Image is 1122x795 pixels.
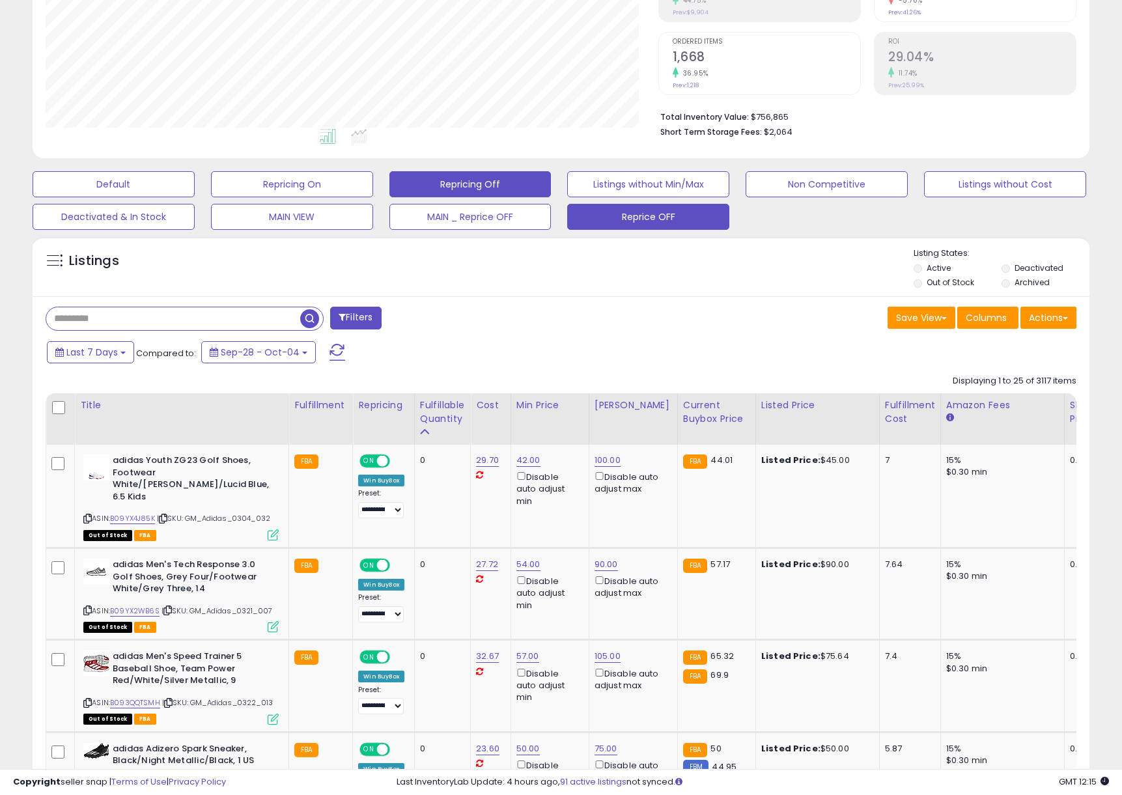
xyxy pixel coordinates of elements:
label: Deactivated [1015,262,1063,273]
div: 15% [946,454,1054,466]
span: All listings that are currently out of stock and unavailable for purchase on Amazon [83,714,132,725]
div: 0 [420,454,460,466]
img: 51lVqIEDKqL._SL40_.jpg [83,650,109,676]
button: Listings without Min/Max [567,171,729,197]
div: Disable auto adjust max [595,469,667,495]
button: Non Competitive [746,171,908,197]
button: Sep-28 - Oct-04 [201,341,316,363]
div: Ship Price [1070,398,1096,426]
b: adidas Men's Tech Response 3.0 Golf Shoes, Grey Four/Footwear White/Grey Three, 14 [113,559,271,598]
small: FBA [683,559,707,573]
span: Last 7 Days [66,346,118,359]
div: 0.00 [1070,743,1091,755]
span: Columns [966,311,1007,324]
span: 65.32 [710,650,734,662]
a: 27.72 [476,558,498,571]
small: Prev: 41.26% [888,8,921,16]
div: 0.00 [1070,559,1091,570]
div: Current Buybox Price [683,398,750,426]
div: Win BuyBox [358,579,404,591]
span: $2,064 [764,126,792,138]
button: Repricing Off [389,171,552,197]
small: 11.74% [894,68,918,78]
div: 15% [946,650,1054,662]
a: 32.67 [476,650,499,663]
small: Prev: 25.99% [888,81,924,89]
small: FBA [683,454,707,469]
b: adidas Men's Speed Trainer 5 Baseball Shoe, Team Power Red/White/Silver Metallic, 9 [113,650,271,690]
span: ON [361,456,377,467]
span: 57.17 [710,558,730,570]
span: 50 [710,742,721,755]
div: 0 [420,650,460,662]
a: Terms of Use [111,775,167,788]
button: Columns [957,307,1018,329]
span: ROI [888,38,1076,46]
div: 0.00 [1070,650,1091,662]
h5: Listings [69,252,119,270]
a: 42.00 [516,454,540,467]
div: Win BuyBox [358,475,404,486]
span: OFF [388,560,409,571]
button: Filters [330,307,381,329]
small: Prev: $9,904 [673,8,708,16]
a: 91 active listings [560,775,626,788]
button: Deactivated & In Stock [33,204,195,230]
div: Amazon Fees [946,398,1059,412]
div: Preset: [358,593,404,622]
label: Out of Stock [927,277,974,288]
div: 0 [420,559,460,570]
div: Disable auto adjust min [516,469,579,507]
span: 69.9 [710,669,729,681]
b: adidas Adizero Spark Sneaker, Black/Night Metallic/Black, 1 US Unisex Little Kid [113,743,271,783]
span: OFF [388,652,409,663]
span: All listings that are currently out of stock and unavailable for purchase on Amazon [83,622,132,633]
a: 57.00 [516,650,539,663]
small: FBA [683,743,707,757]
img: 4188RmywHKL._SL40_.jpg [83,743,109,759]
b: adidas Youth ZG23 Golf Shoes, Footwear White/[PERSON_NAME]/Lucid Blue, 6.5 Kids [113,454,271,506]
small: 36.95% [679,68,708,78]
div: $0.30 min [946,755,1054,766]
button: MAIN VIEW [211,204,373,230]
b: Listed Price: [761,742,820,755]
small: FBA [294,454,318,469]
div: Fulfillment Cost [885,398,935,426]
div: 15% [946,743,1054,755]
a: 90.00 [595,558,618,571]
div: 7.64 [885,559,931,570]
a: 105.00 [595,650,621,663]
div: $0.30 min [946,466,1054,478]
div: $45.00 [761,454,869,466]
div: Preset: [358,489,404,518]
button: Reprice OFF [567,204,729,230]
button: Default [33,171,195,197]
div: Repricing [358,398,409,412]
a: B09YX4J85K [110,513,155,524]
a: 75.00 [595,742,617,755]
a: Privacy Policy [169,775,226,788]
p: Listing States: [914,247,1089,260]
span: OFF [388,456,409,467]
strong: Copyright [13,775,61,788]
span: Compared to: [136,347,196,359]
div: ASIN: [83,650,279,723]
span: ON [361,652,377,663]
b: Listed Price: [761,650,820,662]
span: OFF [388,744,409,755]
small: FBA [294,650,318,665]
a: B093QQTSMH [110,697,160,708]
img: 31l26NsjH7L._SL40_.jpg [83,559,109,585]
span: 2025-10-13 12:15 GMT [1059,775,1109,788]
b: Total Inventory Value: [660,111,749,122]
div: Title [80,398,283,412]
img: 21fErb0sCxL._SL40_.jpg [83,454,109,481]
a: 100.00 [595,454,621,467]
div: $0.30 min [946,570,1054,582]
b: Listed Price: [761,558,820,570]
div: Disable auto adjust max [595,666,667,691]
div: 15% [946,559,1054,570]
div: $0.30 min [946,663,1054,675]
label: Archived [1015,277,1050,288]
div: seller snap | | [13,776,226,788]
